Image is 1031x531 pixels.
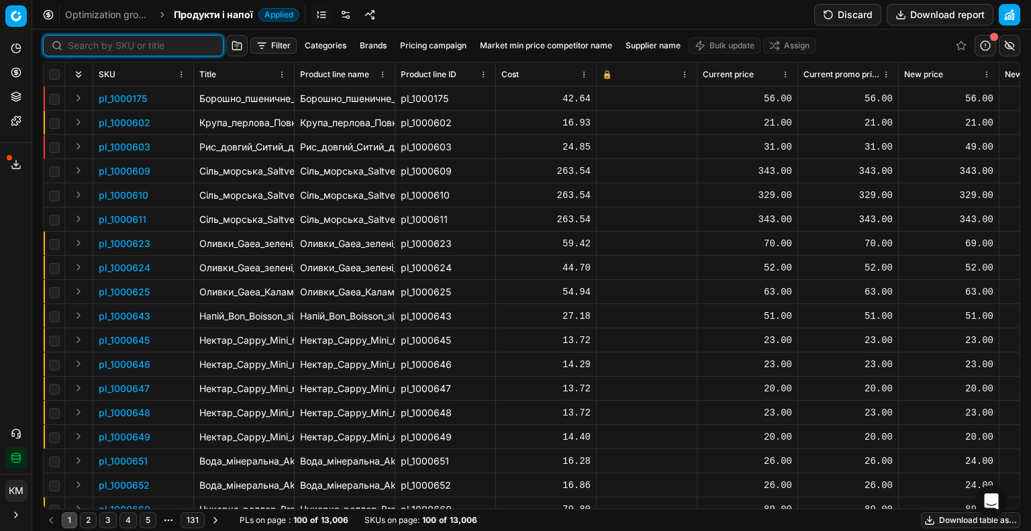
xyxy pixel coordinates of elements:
[703,358,792,371] div: 23.00
[803,164,893,178] div: 343.00
[703,285,792,299] div: 63.00
[99,309,150,323] button: pl_1000643
[258,8,299,21] span: Applied
[199,92,289,105] p: Борошно_пшеничне_Зерновита_2_кг
[68,39,215,52] input: Search by SKU or title
[300,430,389,444] div: Нектар_Cappy_Mini_ягоди_виноград_200_мл
[199,430,289,444] p: Нектар_Cappy_Mini_ягоди_виноград_200_мл
[620,38,686,54] button: Supplier name
[300,309,389,323] div: Напій_Bon_Boisson_зі_смаком_лайм-м'ята_2_л
[904,92,993,105] div: 56.00
[70,307,87,324] button: Expand
[70,404,87,420] button: Expand
[703,92,792,105] div: 56.00
[703,479,792,492] div: 26.00
[501,261,591,275] div: 44.70
[70,162,87,179] button: Expand
[199,164,289,178] p: Сіль_морська_Saltverk_з_ароматом_копченої_берези_90_г
[300,92,389,105] div: Борошно_пшеничне_Зерновита_2_кг
[321,515,348,526] strong: 13,006
[62,512,77,528] button: 1
[401,358,490,371] div: pl_1000646
[501,309,591,323] div: 27.18
[904,237,993,250] div: 69.00
[401,382,490,395] div: pl_1000647
[300,189,389,202] div: Сіль_морська_Saltverk_пластівцями_90_г
[395,38,472,54] button: Pricing campaign
[99,406,150,420] p: pl_1000648
[975,485,1008,518] div: Open Intercom Messenger
[199,261,289,275] p: Оливки_Gaea_зелені_з_чилі_та_чорним_перцем_65_г
[401,334,490,347] div: pl_1000645
[501,140,591,154] div: 24.85
[199,334,289,347] p: Нектар_Cappy_Mini_банан_полуниця_200_мл
[199,285,289,299] p: Оливки_Gaea_Каламата_чорні_65_г
[70,90,87,106] button: Expand
[904,69,943,80] span: New price
[65,8,151,21] a: Optimization groups
[803,479,893,492] div: 26.00
[99,237,150,250] button: pl_1000623
[904,334,993,347] div: 23.00
[240,515,286,526] span: PLs on page
[803,237,893,250] div: 70.00
[199,406,289,420] p: Нектар_Cappy_Mini_персик_200_мл
[199,237,289,250] p: Оливки_Gaea_зелені_з_лимоном_та_орегано_65_г
[70,211,87,227] button: Expand
[300,334,389,347] div: Нектар_Cappy_Mini_банан_полуниця_200_мл
[99,261,150,275] button: pl_1000624
[401,213,490,226] div: pl_1000611
[99,189,148,202] p: pl_1000610
[904,164,993,178] div: 343.00
[99,334,150,347] button: pl_1000645
[401,261,490,275] div: pl_1000624
[501,237,591,250] div: 59.42
[80,512,97,528] button: 2
[6,481,26,501] span: КM
[65,8,299,21] nav: breadcrumb
[475,38,618,54] button: Market min price competitor name
[70,138,87,154] button: Expand
[99,285,150,299] p: pl_1000625
[501,382,591,395] div: 13.72
[904,261,993,275] div: 52.00
[199,213,289,226] p: Сіль_морська_Saltverk_чорна_пластівцями_90_г
[887,4,993,26] button: Download report
[199,140,289,154] p: Рис_довгий_Ситий_двір_шліфований_1_кг
[904,358,993,371] div: 23.00
[99,116,150,130] button: pl_1000602
[99,503,150,516] button: pl_1000660
[703,213,792,226] div: 343.00
[70,235,87,251] button: Expand
[70,259,87,275] button: Expand
[401,92,490,105] div: pl_1000175
[703,454,792,468] div: 26.00
[70,187,87,203] button: Expand
[501,116,591,130] div: 16.93
[99,382,150,395] p: pl_1000647
[904,479,993,492] div: 24.00
[99,213,146,226] button: pl_1000611
[293,515,307,526] strong: 100
[904,406,993,420] div: 23.00
[703,69,754,80] span: Current price
[70,332,87,348] button: Expand
[310,515,318,526] strong: of
[814,4,881,26] button: Discard
[501,69,519,80] span: Cost
[422,515,436,526] strong: 100
[300,261,389,275] div: Оливки_Gaea_зелені_з_чилі_та_чорним_перцем_65_г
[803,334,893,347] div: 23.00
[501,334,591,347] div: 13.72
[43,512,59,528] button: Go to previous page
[401,309,490,323] div: pl_1000643
[199,309,289,323] p: Напій_Bon_Boisson_зі_смаком_лайм-м'ята_2_л
[401,140,490,154] div: pl_1000603
[300,116,389,130] div: Крупа_перлова_Повна_Чаша_900_г
[99,140,150,154] p: pl_1000603
[300,69,369,80] span: Product line name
